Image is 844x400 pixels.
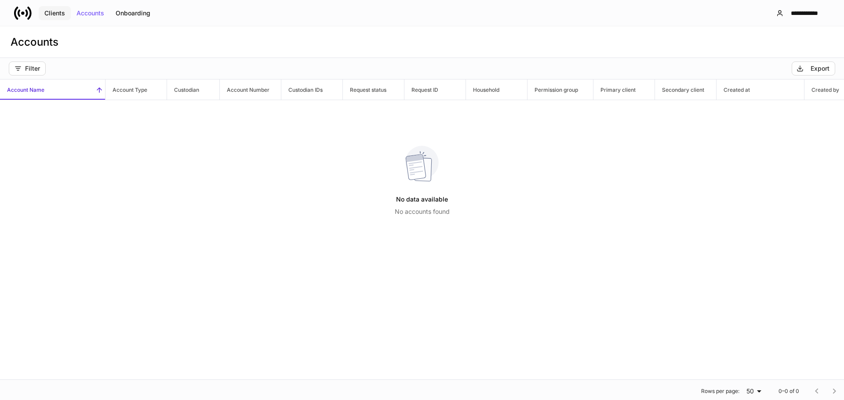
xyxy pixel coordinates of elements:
span: Secondary client [655,79,716,100]
div: Filter [15,65,40,72]
h6: Household [466,86,499,94]
p: 0–0 of 0 [779,388,799,395]
h5: No data available [396,191,448,207]
h6: Primary client [593,86,636,94]
button: Filter [9,61,46,76]
div: Clients [44,10,65,16]
span: Created at [717,79,804,100]
h3: Accounts [11,35,58,49]
span: Household [466,79,527,100]
span: Custodian [167,79,219,100]
div: Export [811,65,829,72]
span: Custodian IDs [281,79,342,100]
h6: Request status [343,86,386,94]
h6: Custodian IDs [281,86,323,94]
h6: Secondary client [655,86,704,94]
button: Export [792,61,835,76]
button: Clients [39,6,71,20]
h6: Account Number [220,86,269,94]
button: Onboarding [110,6,156,20]
span: Permission group [527,79,593,100]
p: Rows per page: [701,388,739,395]
h6: Permission group [527,86,578,94]
p: No accounts found [395,207,450,216]
span: Account Type [105,79,167,100]
button: Accounts [71,6,110,20]
h6: Account Type [105,86,147,94]
span: Primary client [593,79,655,100]
h6: Created at [717,86,750,94]
span: Account Number [220,79,281,100]
div: Accounts [76,10,104,16]
div: Onboarding [116,10,150,16]
h6: Created by [804,86,839,94]
h6: Request ID [404,86,438,94]
span: Request ID [404,79,466,100]
h6: Custodian [167,86,199,94]
span: Request status [343,79,404,100]
div: 50 [743,387,764,396]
